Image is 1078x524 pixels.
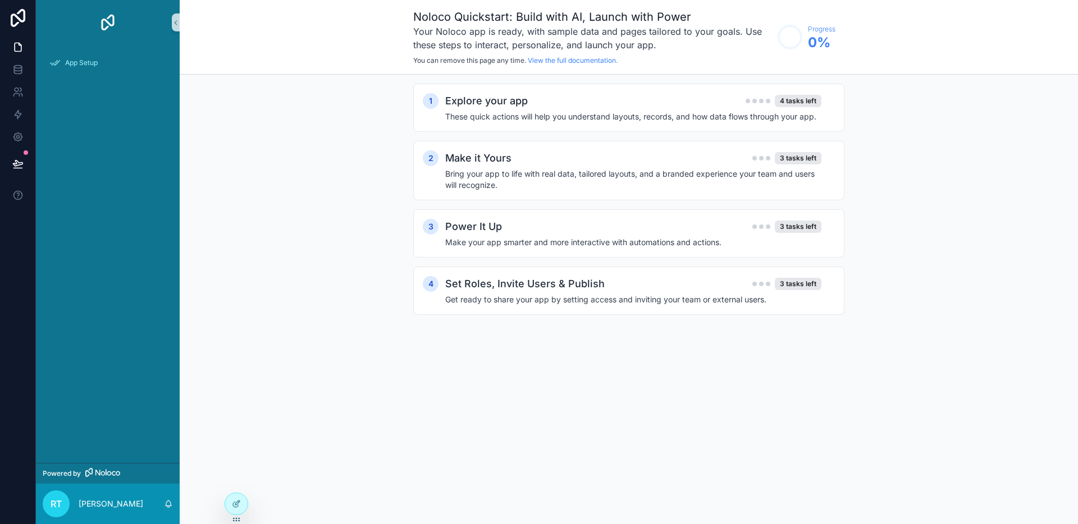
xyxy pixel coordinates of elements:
[79,498,143,509] p: [PERSON_NAME]
[413,25,772,52] h3: Your Noloco app is ready, with sample data and pages tailored to your goals. Use these steps to i...
[528,56,618,65] a: View the full documentation.
[65,58,98,67] span: App Setup
[36,463,180,484] a: Powered by
[43,469,81,478] span: Powered by
[36,45,180,88] div: scrollable content
[413,56,526,65] span: You can remove this page any time.
[43,53,173,73] a: App Setup
[51,497,62,511] span: RT
[808,25,835,34] span: Progress
[413,9,772,25] h1: Noloco Quickstart: Build with AI, Launch with Power
[99,13,117,31] img: App logo
[808,34,835,52] span: 0 %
